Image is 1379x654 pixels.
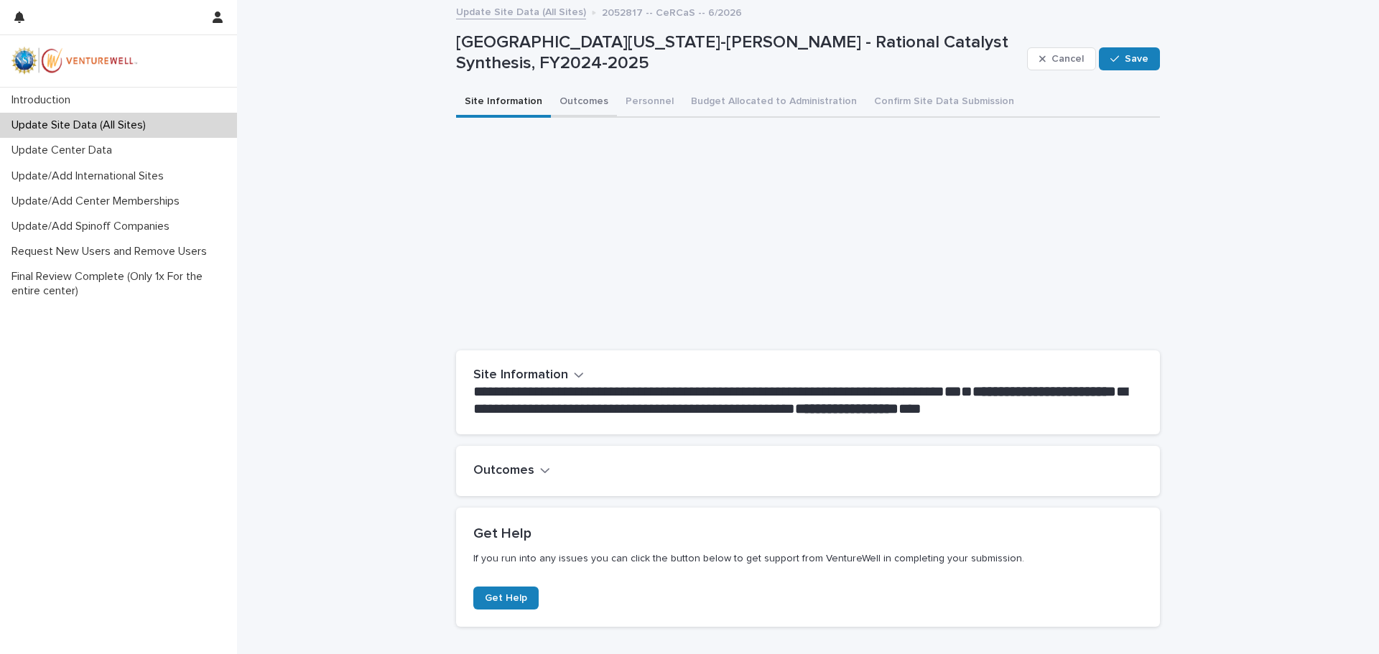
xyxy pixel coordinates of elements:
[6,195,191,208] p: Update/Add Center Memberships
[6,169,175,183] p: Update/Add International Sites
[6,245,218,258] p: Request New Users and Remove Users
[473,587,539,609] a: Get Help
[456,32,1021,74] p: [GEOGRAPHIC_DATA][US_STATE]-[PERSON_NAME] - Rational Catalyst Synthesis, FY2024-2025
[6,118,157,132] p: Update Site Data (All Sites)
[473,368,584,383] button: Site Information
[551,88,617,118] button: Outcomes
[473,368,568,383] h2: Site Information
[6,93,82,107] p: Introduction
[865,88,1023,118] button: Confirm Site Data Submission
[473,463,534,479] h2: Outcomes
[682,88,865,118] button: Budget Allocated to Administration
[456,3,586,19] a: Update Site Data (All Sites)
[6,220,181,233] p: Update/Add Spinoff Companies
[602,4,742,19] p: 2052817 -- CeRCaS -- 6/2026
[1099,47,1160,70] button: Save
[485,593,527,603] span: Get Help
[617,88,682,118] button: Personnel
[1125,54,1148,64] span: Save
[456,88,551,118] button: Site Information
[1051,54,1084,64] span: Cancel
[473,552,1143,565] p: If you run into any issues you can click the button below to get support from VentureWell in comp...
[473,525,1143,542] h2: Get Help
[473,463,550,479] button: Outcomes
[1027,47,1096,70] button: Cancel
[6,144,124,157] p: Update Center Data
[6,270,237,297] p: Final Review Complete (Only 1x For the entire center)
[11,47,138,75] img: mWhVGmOKROS2pZaMU8FQ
